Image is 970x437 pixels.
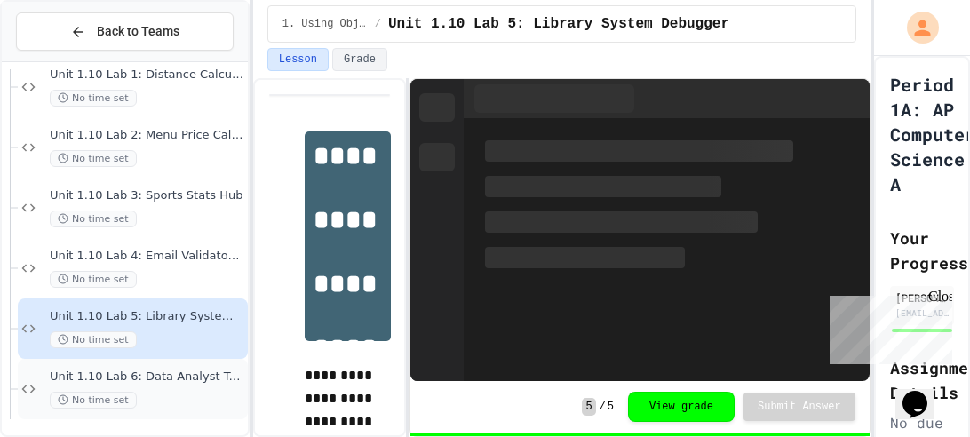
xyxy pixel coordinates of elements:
[600,400,606,414] span: /
[267,48,329,71] button: Lesson
[628,392,735,422] button: View grade
[282,17,368,31] span: 1. Using Objects and Methods
[50,392,137,409] span: No time set
[50,211,137,227] span: No time set
[16,12,234,51] button: Back to Teams
[97,22,179,41] span: Back to Teams
[50,271,137,288] span: No time set
[758,400,841,414] span: Submit Answer
[332,48,387,71] button: Grade
[50,68,244,83] span: Unit 1.10 Lab 1: Distance Calculator Fix
[823,289,952,364] iframe: chat widget
[50,369,244,385] span: Unit 1.10 Lab 6: Data Analyst Toolkit
[50,249,244,264] span: Unit 1.10 Lab 4: Email Validator Helper
[890,355,954,405] h2: Assignment Details
[388,13,729,35] span: Unit 1.10 Lab 5: Library System Debugger
[50,90,137,107] span: No time set
[582,398,595,416] span: 5
[50,150,137,167] span: No time set
[888,7,943,48] div: My Account
[895,366,952,419] iframe: chat widget
[50,309,244,324] span: Unit 1.10 Lab 5: Library System Debugger
[7,7,123,113] div: Chat with us now!Close
[375,17,381,31] span: /
[743,393,855,421] button: Submit Answer
[608,400,614,414] span: 5
[50,331,137,348] span: No time set
[890,226,954,275] h2: Your Progress
[50,128,244,143] span: Unit 1.10 Lab 2: Menu Price Calculator
[50,188,244,203] span: Unit 1.10 Lab 3: Sports Stats Hub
